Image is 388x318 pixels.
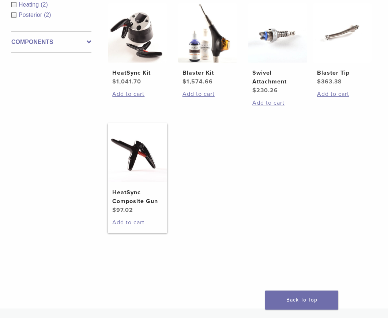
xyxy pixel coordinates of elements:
[317,90,367,98] a: Add to cart: “Blaster Tip”
[317,68,367,77] h2: Blaster Tip
[252,68,302,86] h2: Swivel Attachment
[252,98,302,107] a: Add to cart: “Swivel Attachment”
[112,206,116,214] span: $
[248,3,307,94] a: Swivel AttachmentSwivel Attachment $230.26
[19,12,44,18] span: Posterior
[112,218,162,227] a: Add to cart: “HeatSync Composite Gun”
[182,78,213,85] bdi: 1,574.66
[313,3,372,62] img: Blaster Tip
[252,87,278,94] bdi: 230.26
[248,3,307,62] img: Swivel Attachment
[265,291,338,310] a: Back To Top
[112,90,162,98] a: Add to cart: “HeatSync Kit”
[178,3,237,62] img: Blaster Kit
[182,68,233,77] h2: Blaster Kit
[178,3,237,86] a: Blaster KitBlaster Kit $1,574.66
[317,78,321,85] span: $
[19,1,41,8] span: Heating
[112,206,133,214] bdi: 97.02
[313,3,372,86] a: Blaster TipBlaster Tip $363.38
[182,78,187,85] span: $
[112,78,116,85] span: $
[182,90,233,98] a: Add to cart: “Blaster Kit”
[252,87,256,94] span: $
[108,123,167,182] img: HeatSync Composite Gun
[108,123,167,214] a: HeatSync Composite GunHeatSync Composite Gun $97.02
[112,68,162,77] h2: HeatSync Kit
[108,3,167,62] img: HeatSync Kit
[44,12,51,18] span: (2)
[317,78,342,85] bdi: 363.38
[112,188,162,206] h2: HeatSync Composite Gun
[112,78,141,85] bdi: 1,041.70
[11,38,91,46] label: Components
[108,3,167,86] a: HeatSync KitHeatSync Kit $1,041.70
[41,1,48,8] span: (2)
